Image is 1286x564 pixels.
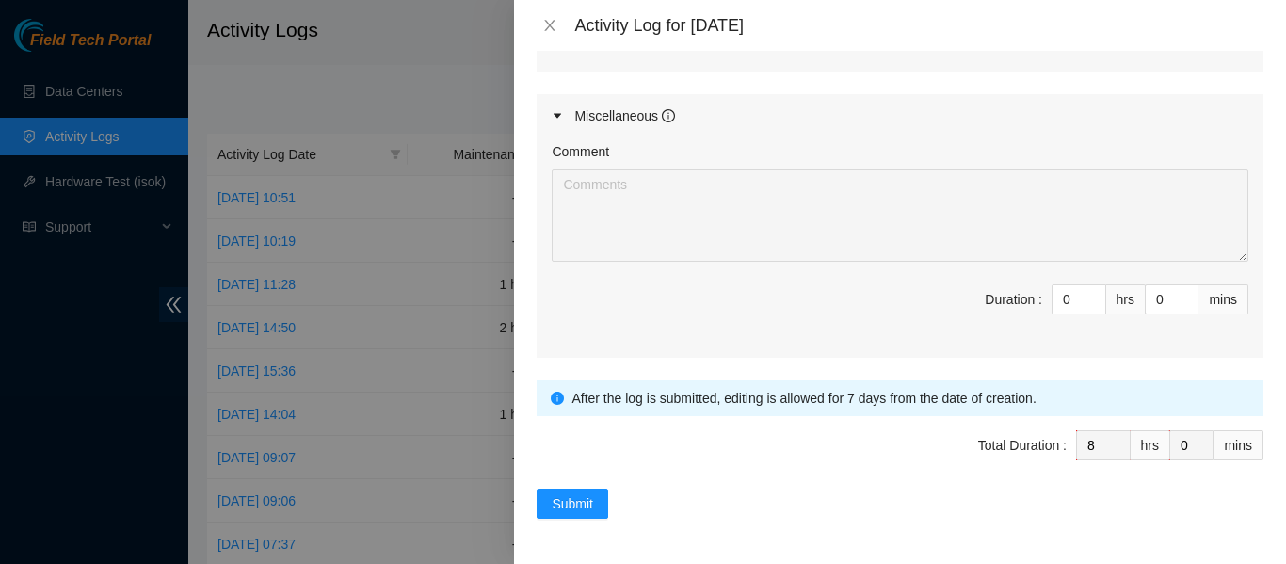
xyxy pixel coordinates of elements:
div: Total Duration : [978,435,1067,456]
button: Submit [537,489,608,519]
div: Miscellaneous info-circle [537,94,1263,137]
div: mins [1198,284,1248,314]
label: Comment [552,141,609,162]
span: caret-right [552,110,563,121]
div: After the log is submitted, editing is allowed for 7 days from the date of creation. [571,388,1249,409]
span: close [542,18,557,33]
div: Duration : [985,289,1042,310]
div: mins [1214,430,1263,460]
span: Submit [552,493,593,514]
div: hrs [1106,284,1146,314]
span: info-circle [551,392,564,405]
span: info-circle [662,109,675,122]
div: Activity Log for [DATE] [574,15,1263,36]
div: Miscellaneous [574,105,675,126]
textarea: Comment [552,169,1248,262]
button: Close [537,17,563,35]
div: hrs [1131,430,1170,460]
